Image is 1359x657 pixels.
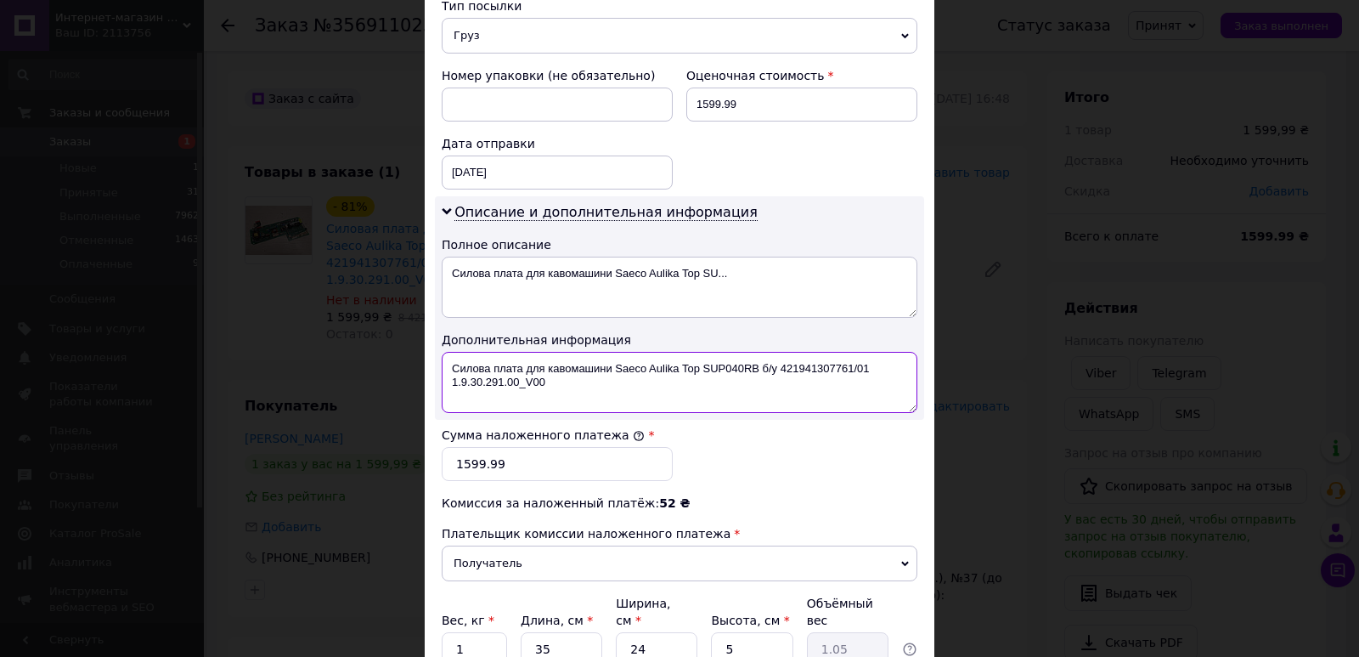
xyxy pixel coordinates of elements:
[442,331,917,348] div: Дополнительная информация
[442,18,917,54] span: Груз
[442,495,917,512] div: Комиссия за наложенный платёж:
[442,67,673,84] div: Номер упаковки (не обязательно)
[442,527,730,541] span: Плательщик комиссии наложенного платежа
[442,614,494,627] label: Вес, кг
[442,135,673,152] div: Дата отправки
[454,204,758,221] span: Описание и дополнительная информация
[442,236,917,253] div: Полное описание
[442,546,917,581] span: Получатель
[616,597,670,627] label: Ширина, см
[442,428,645,442] label: Сумма наложенного платежа
[442,352,917,413] textarea: Силова плата для кавомашини Saeco Aulika Top SUP040RB б/у 421941307761/01 1.9.30.291.00_V00
[659,496,690,510] span: 52 ₴
[521,614,593,627] label: Длина, см
[711,614,789,627] label: Высота, см
[686,67,917,84] div: Оценочная стоимость
[442,257,917,318] textarea: Силова плата для кавомашини Saeco Aulika Top SU...
[807,595,888,629] div: Объёмный вес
